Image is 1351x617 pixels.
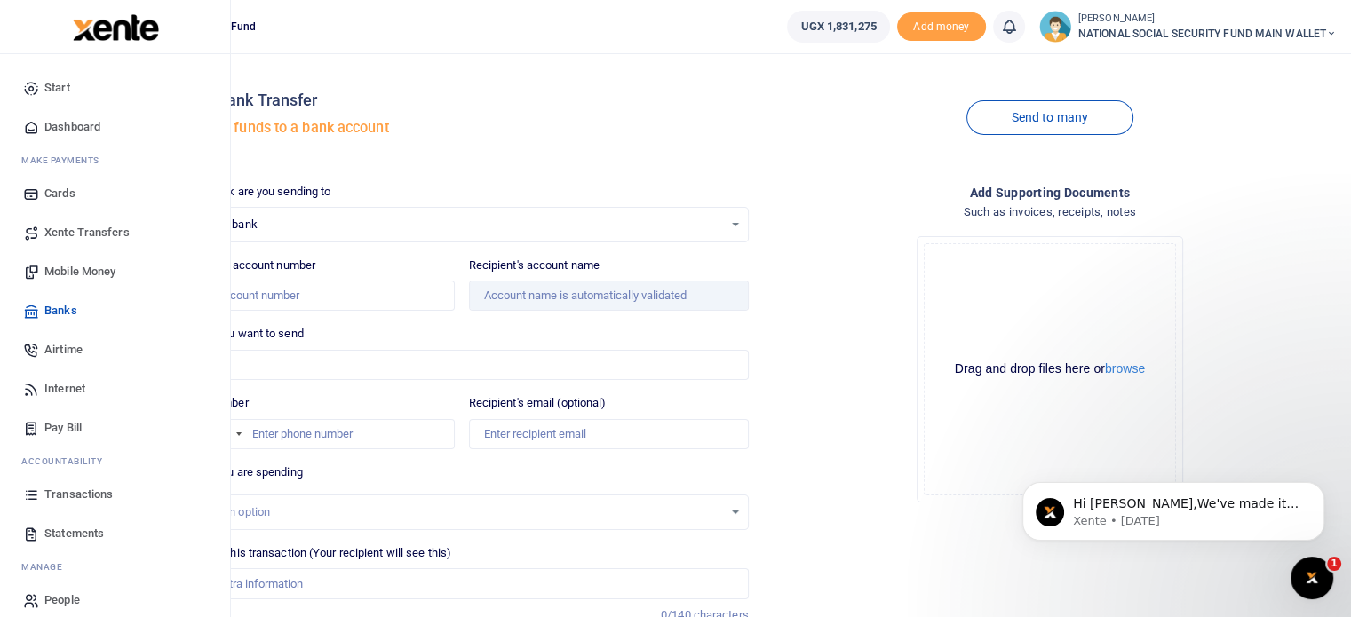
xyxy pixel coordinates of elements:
iframe: Intercom live chat [1291,557,1333,599]
a: Pay Bill [14,408,216,447]
label: Memo for this transaction (Your recipient will see this) [174,544,451,562]
label: Recipient's email (optional) [469,394,607,412]
h5: Transfer funds to a bank account [174,119,748,137]
label: Reason you are spending [174,463,302,481]
a: logo-small logo-large logo-large [71,20,159,33]
span: Statements [44,525,104,542]
h4: Add supporting Documents [763,183,1337,202]
a: Send to many [966,100,1133,135]
li: Ac [14,447,216,475]
a: Statements [14,514,216,553]
input: Enter extra information [174,568,748,598]
a: Start [14,68,216,107]
label: Which bank are you sending to [174,183,330,201]
a: Cards [14,174,216,213]
h4: Such as invoices, receipts, notes [763,202,1337,222]
span: People [44,591,80,609]
input: Enter recipient email [469,419,749,449]
span: Airtime [44,341,83,359]
div: File Uploader [917,236,1183,502]
label: Recipient's account number [174,257,315,274]
li: Toup your wallet [897,12,986,42]
a: UGX 1,831,275 [787,11,889,43]
span: Xente Transfers [44,224,130,241]
a: Banks [14,291,216,330]
li: Wallet ballance [780,11,896,43]
span: NATIONAL SOCIAL SECURITY FUND MAIN WALLET [1078,26,1337,42]
input: Account name is automatically validated [469,281,749,311]
span: Cards [44,185,75,202]
h4: Local Bank Transfer [174,91,748,110]
a: Transactions [14,475,216,514]
input: Enter account number [174,281,454,311]
label: Recipient's account name [469,257,600,274]
a: Mobile Money [14,252,216,291]
span: Dashboard [44,118,100,136]
iframe: Intercom notifications message [996,445,1351,569]
span: Internet [44,380,85,398]
span: Mobile Money [44,263,115,281]
img: logo-large [73,14,159,41]
span: Add money [897,12,986,42]
a: profile-user [PERSON_NAME] NATIONAL SOCIAL SECURITY FUND MAIN WALLET [1039,11,1337,43]
div: Select an option [187,503,722,521]
a: Dashboard [14,107,216,146]
div: Drag and drop files here or [925,360,1175,377]
label: Amount you want to send [174,325,303,343]
button: browse [1105,362,1145,375]
a: Xente Transfers [14,213,216,252]
img: profile-user [1039,11,1071,43]
span: UGX 1,831,275 [800,18,876,36]
span: ake Payments [30,154,99,167]
span: anage [30,560,63,573]
span: 1 [1327,557,1341,571]
span: Pay Bill [44,419,82,437]
span: Transactions [44,486,113,503]
a: Airtime [14,330,216,369]
li: M [14,146,216,174]
input: UGX [174,350,748,380]
a: Internet [14,369,216,408]
li: M [14,553,216,581]
label: Phone number [174,394,248,412]
span: Start [44,79,70,97]
small: [PERSON_NAME] [1078,12,1337,27]
span: Banks [44,302,77,320]
input: Enter phone number [174,419,454,449]
span: Select a bank [187,216,722,233]
span: countability [35,455,102,468]
a: Add money [897,19,986,32]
